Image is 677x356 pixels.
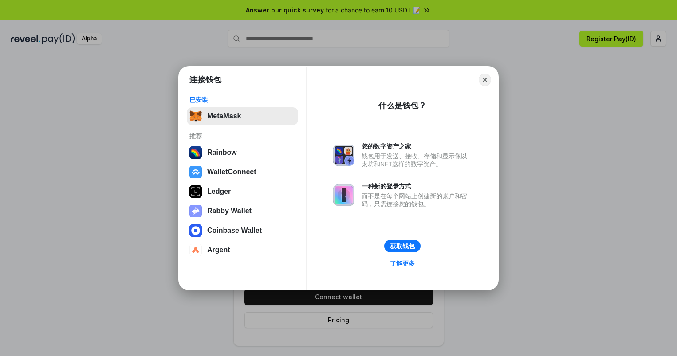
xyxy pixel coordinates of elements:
div: Rabby Wallet [207,207,252,215]
div: 钱包用于发送、接收、存储和显示像以太坊和NFT这样的数字资产。 [362,152,472,168]
div: 而不是在每个网站上创建新的账户和密码，只需连接您的钱包。 [362,192,472,208]
div: Rainbow [207,149,237,156]
button: 获取钱包 [384,240,421,252]
img: svg+xml,%3Csvg%20xmlns%3D%22http%3A%2F%2Fwww.w3.org%2F2000%2Fsvg%22%20fill%3D%22none%22%20viewBox... [333,145,354,166]
button: Ledger [187,183,298,200]
a: 了解更多 [385,258,420,269]
div: 获取钱包 [390,242,415,250]
div: 您的数字资产之家 [362,142,472,150]
div: MetaMask [207,112,241,120]
div: Ledger [207,188,231,196]
div: 一种新的登录方式 [362,182,472,190]
button: Rainbow [187,144,298,161]
img: svg+xml,%3Csvg%20width%3D%2228%22%20height%3D%2228%22%20viewBox%3D%220%200%2028%2028%22%20fill%3D... [189,166,202,178]
img: svg+xml,%3Csvg%20xmlns%3D%22http%3A%2F%2Fwww.w3.org%2F2000%2Fsvg%22%20fill%3D%22none%22%20viewBox... [333,184,354,206]
img: svg+xml,%3Csvg%20width%3D%2228%22%20height%3D%2228%22%20viewBox%3D%220%200%2028%2028%22%20fill%3D... [189,224,202,237]
div: Argent [207,246,230,254]
button: WalletConnect [187,163,298,181]
button: MetaMask [187,107,298,125]
button: Argent [187,241,298,259]
button: Rabby Wallet [187,202,298,220]
img: svg+xml,%3Csvg%20fill%3D%22none%22%20height%3D%2233%22%20viewBox%3D%220%200%2035%2033%22%20width%... [189,110,202,122]
img: svg+xml,%3Csvg%20width%3D%22120%22%20height%3D%22120%22%20viewBox%3D%220%200%20120%20120%22%20fil... [189,146,202,159]
div: 已安装 [189,96,295,104]
div: 了解更多 [390,259,415,267]
div: WalletConnect [207,168,256,176]
div: 推荐 [189,132,295,140]
div: 什么是钱包？ [378,100,426,111]
h1: 连接钱包 [189,74,221,85]
img: svg+xml,%3Csvg%20width%3D%2228%22%20height%3D%2228%22%20viewBox%3D%220%200%2028%2028%22%20fill%3D... [189,244,202,256]
img: svg+xml,%3Csvg%20xmlns%3D%22http%3A%2F%2Fwww.w3.org%2F2000%2Fsvg%22%20width%3D%2228%22%20height%3... [189,185,202,198]
img: svg+xml,%3Csvg%20xmlns%3D%22http%3A%2F%2Fwww.w3.org%2F2000%2Fsvg%22%20fill%3D%22none%22%20viewBox... [189,205,202,217]
div: Coinbase Wallet [207,227,262,235]
button: Coinbase Wallet [187,222,298,239]
button: Close [479,74,491,86]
